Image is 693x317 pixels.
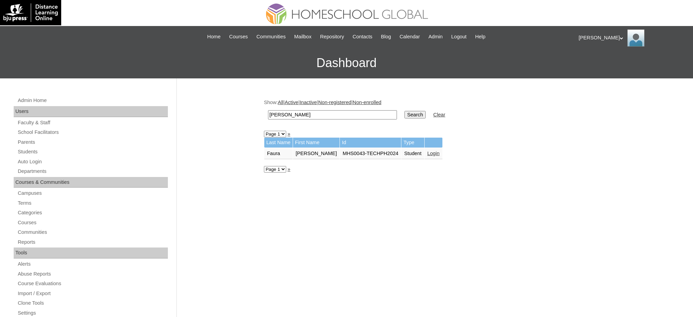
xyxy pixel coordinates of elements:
[404,111,426,118] input: Search
[285,100,298,105] a: Active
[17,260,168,268] a: Alerts
[14,248,168,258] div: Tools
[17,279,168,288] a: Course Evaluations
[627,29,644,47] img: Ariane Ebuen
[400,33,420,41] span: Calendar
[396,33,423,41] a: Calendar
[318,100,351,105] a: Non-registered
[299,100,317,105] a: Inactive
[256,33,286,41] span: Communities
[278,100,283,105] a: All
[291,33,315,41] a: Mailbox
[401,148,424,160] td: Student
[340,138,401,148] td: Id
[268,110,397,119] input: Search
[17,238,168,246] a: Reports
[317,33,347,41] a: Repository
[14,177,168,188] div: Courses & Communities
[17,218,168,227] a: Courses
[14,106,168,117] div: Users
[253,33,289,41] a: Communities
[229,33,248,41] span: Courses
[17,157,168,166] a: Auto Login
[226,33,251,41] a: Courses
[293,148,340,160] td: [PERSON_NAME]
[381,33,391,41] span: Blog
[264,148,293,160] td: Faura
[17,148,168,156] a: Students
[17,138,168,147] a: Parents
[17,228,168,237] a: Communities
[17,96,168,105] a: Admin Home
[17,299,168,307] a: Clone Tools
[427,151,440,156] a: Login
[349,33,376,41] a: Contacts
[17,289,168,298] a: Import / Export
[264,138,293,148] td: Last Name
[3,48,690,78] h3: Dashboard
[207,33,221,41] span: Home
[475,33,485,41] span: Help
[204,33,224,41] a: Home
[320,33,344,41] span: Repository
[352,33,372,41] span: Contacts
[17,167,168,176] a: Departments
[579,29,687,47] div: [PERSON_NAME]
[340,148,401,160] td: MHS0043-TECHPH2024
[17,128,168,137] a: School Facilitators
[425,33,446,41] a: Admin
[17,199,168,207] a: Terms
[377,33,394,41] a: Blog
[264,99,602,123] div: Show: | | | |
[401,138,424,148] td: Type
[293,138,340,148] td: First Name
[3,3,58,22] img: logo-white.png
[17,270,168,278] a: Abuse Reports
[472,33,489,41] a: Help
[17,189,168,198] a: Campuses
[448,33,470,41] a: Logout
[17,118,168,127] a: Faculty & Staff
[17,208,168,217] a: Categories
[428,33,443,41] span: Admin
[294,33,312,41] span: Mailbox
[451,33,467,41] span: Logout
[353,100,382,105] a: Non-enrolled
[433,112,445,117] a: Clear
[288,166,290,172] a: »
[288,131,290,137] a: »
